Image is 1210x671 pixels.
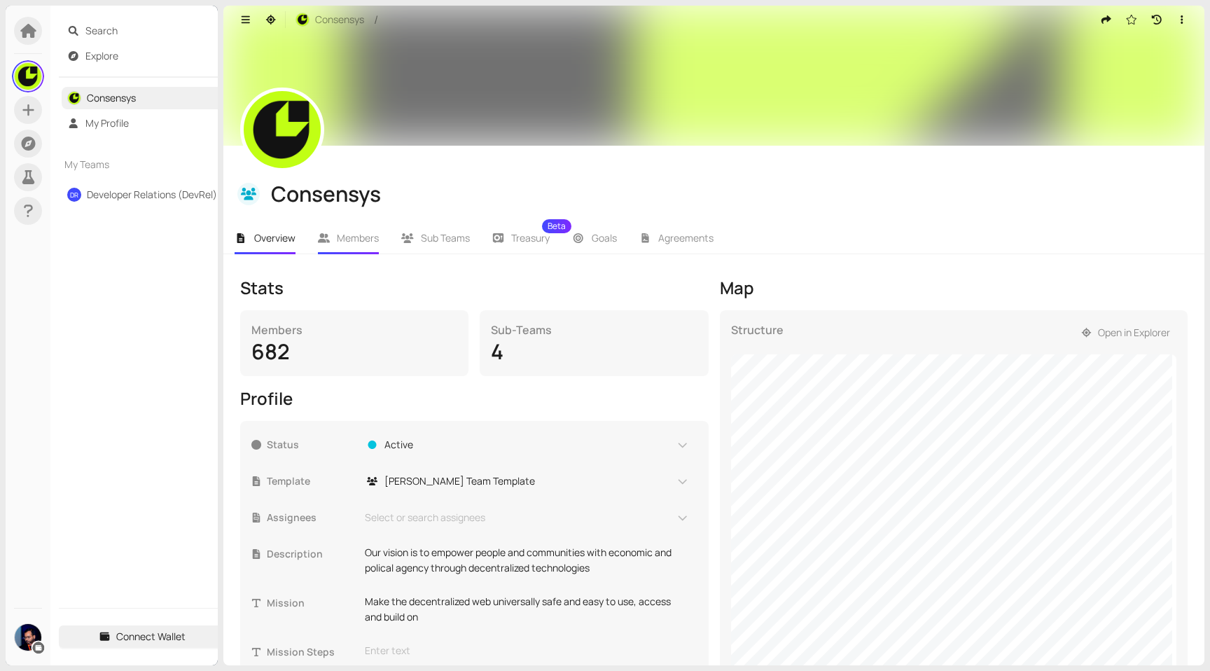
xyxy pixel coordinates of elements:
div: 682 [251,338,457,365]
span: Active [384,437,413,452]
a: My Profile [85,116,129,130]
div: Stats [240,277,709,299]
a: Consensys [87,91,136,104]
a: Explore [85,49,118,62]
button: Open in Explorer [1074,321,1177,344]
span: [PERSON_NAME] Team Template [384,473,535,489]
img: C_B4gRTQsE.jpeg [296,13,309,26]
span: Assignees [267,510,356,525]
div: Members [251,321,457,338]
button: Consensys [288,8,371,31]
div: Profile [240,387,709,410]
div: Structure [731,321,784,354]
div: Map [720,277,1188,299]
span: Open in Explorer [1098,325,1170,340]
sup: Beta [542,219,571,233]
p: Our vision is to empower people and communities with economic and polical agency through decentra... [365,545,689,576]
span: Treasury [511,233,550,243]
span: Status [267,437,356,452]
a: Developer Relations (DevRel) [87,188,217,201]
span: Goals [592,231,617,244]
span: My Teams [64,157,195,172]
div: 4 [491,338,697,365]
img: K8LrufYQii.jpeg [15,624,41,651]
span: Mission Steps [267,644,356,660]
span: Agreements [658,231,714,244]
div: Consensys [271,181,1185,207]
span: Members [337,231,379,244]
span: Template [267,473,356,489]
div: Sub-Teams [491,321,697,338]
img: X7t8tTaZNy.jpeg [244,91,321,168]
span: Select or search assignees [360,510,485,525]
button: Connect Wallet [59,625,225,648]
div: Enter text [365,643,689,658]
img: UpR549OQDm.jpeg [15,63,41,90]
span: Connect Wallet [116,629,186,644]
span: Mission [267,595,356,611]
span: Description [267,546,356,562]
p: Make the decentralized web universally safe and easy to use, access and build on [365,594,689,625]
div: My Teams [59,148,225,181]
span: Search [85,20,218,42]
span: Consensys [315,12,364,27]
span: Overview [254,231,295,244]
span: Sub Teams [421,231,470,244]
